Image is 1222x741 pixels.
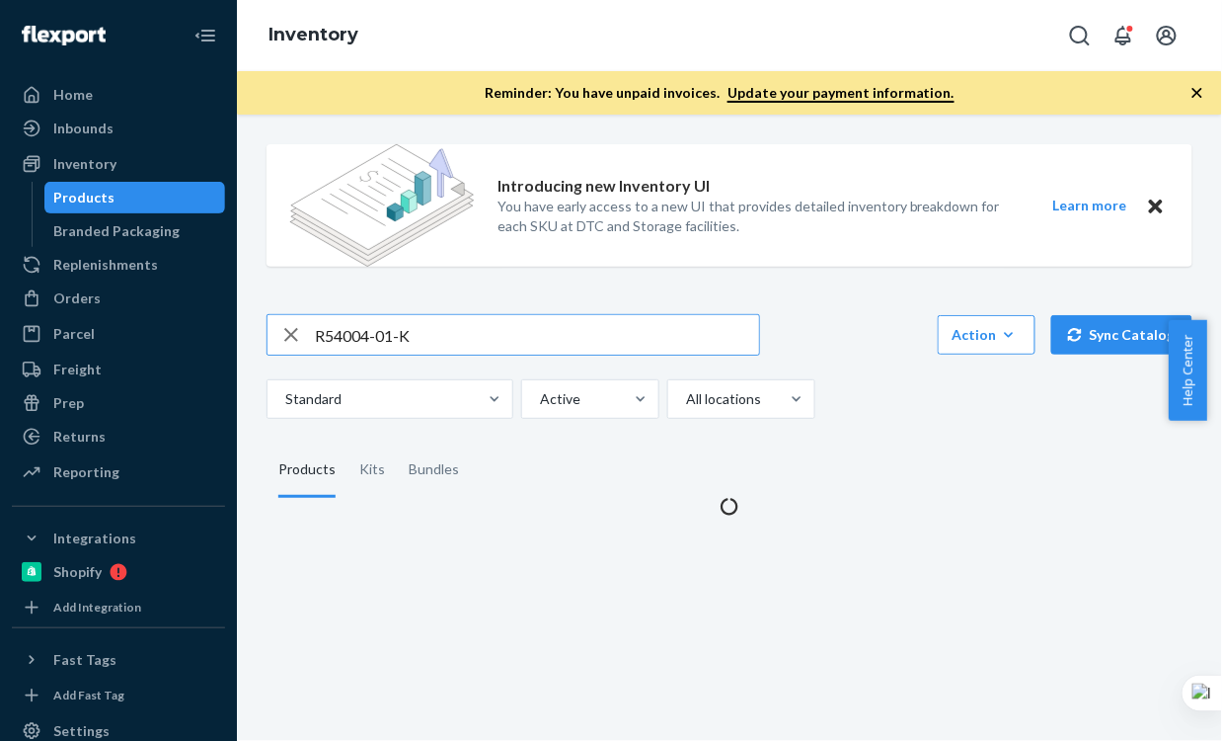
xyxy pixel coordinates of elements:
a: Add Integration [12,596,225,619]
div: Returns [53,427,106,447]
div: Products [54,188,115,207]
p: You have early access to a new UI that provides detailed inventory breakdown for each SKU at DTC ... [497,197,1017,236]
div: Inbounds [53,119,114,138]
a: Shopify [12,556,225,588]
a: Branded Packaging [44,215,226,247]
a: Replenishments [12,249,225,281]
button: Open notifications [1104,16,1143,55]
div: Replenishments [53,255,158,275]
button: Learn more [1040,194,1139,218]
button: Open Search Box [1060,16,1100,55]
a: Inbounds [12,113,225,144]
div: Reporting [53,462,119,482]
a: Returns [12,421,225,453]
a: Add Fast Tag [12,684,225,707]
img: new-reports-banner-icon.82668bd98b6a51aee86340f2a7b77ae3.png [290,144,474,267]
a: Inventory [268,24,358,45]
a: Freight [12,354,225,385]
div: Branded Packaging [54,221,181,241]
button: Integrations [12,523,225,554]
button: Action [938,315,1035,355]
div: Products [278,443,336,498]
p: Introducing new Inventory UI [497,175,710,198]
a: Reporting [12,456,225,488]
a: Orders [12,283,225,314]
div: Fast Tags [53,650,116,670]
button: Sync Catalog [1051,315,1192,355]
div: Action [953,325,1021,345]
button: Close Navigation [186,16,225,55]
a: Home [12,79,225,111]
button: Close [1143,194,1169,218]
img: Flexport logo [22,26,106,45]
div: Bundles [409,443,459,498]
input: Search inventory by name or sku [315,315,759,355]
div: Orders [53,288,101,308]
div: Prep [53,393,84,413]
div: Inventory [53,154,116,174]
a: Update your payment information. [727,84,955,103]
p: Reminder: You have unpaid invoices. [485,83,955,103]
button: Help Center [1169,320,1207,421]
div: Freight [53,360,102,379]
div: Shopify [53,562,102,582]
a: Inventory [12,148,225,180]
div: Kits [359,443,385,498]
a: Prep [12,387,225,419]
a: Products [44,182,226,213]
input: Active [538,389,540,409]
div: Settings [53,721,110,741]
div: Parcel [53,324,95,344]
div: Add Fast Tag [53,687,124,703]
div: Add Integration [53,599,141,616]
input: All locations [684,389,686,409]
ol: breadcrumbs [253,7,374,64]
div: Integrations [53,529,136,548]
input: Standard [283,389,285,409]
button: Open account menu [1147,16,1186,55]
a: Parcel [12,318,225,350]
div: Home [53,85,93,105]
button: Fast Tags [12,644,225,676]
